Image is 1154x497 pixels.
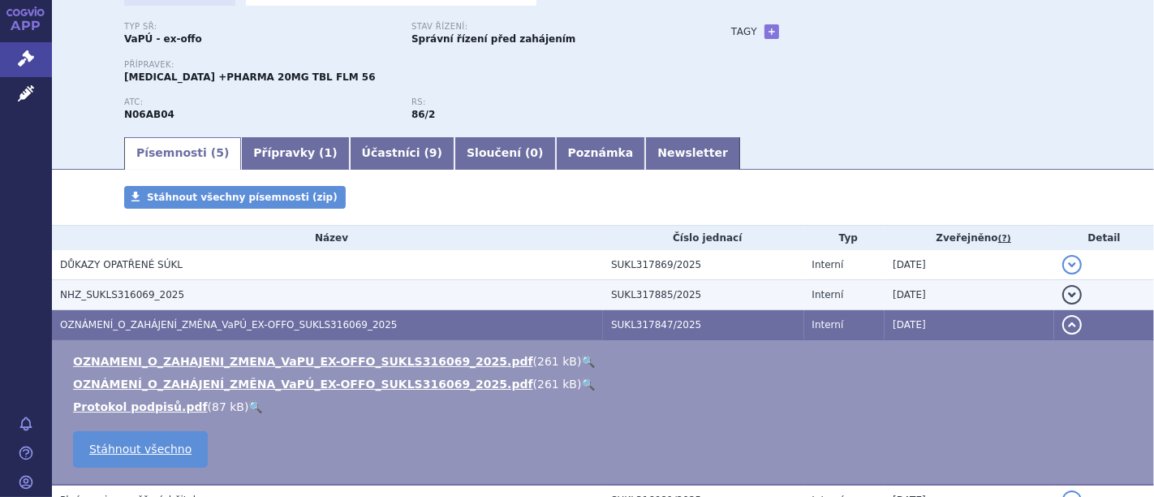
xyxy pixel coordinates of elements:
[537,355,577,368] span: 261 kB
[124,22,395,32] p: Typ SŘ:
[1062,315,1082,335] button: detail
[530,146,538,159] span: 0
[241,137,349,170] a: Přípravky (1)
[812,259,844,270] span: Interní
[581,378,595,391] a: 🔍
[147,192,338,203] span: Stáhnout všechny písemnosti (zip)
[216,146,224,159] span: 5
[411,97,682,107] p: RS:
[411,109,435,120] strong: antidepresiva, selektivní inhibitory reuptake monoaminů působící na jeden transmiterový systém (S...
[124,60,699,70] p: Přípravek:
[52,226,603,250] th: Název
[885,250,1054,280] td: [DATE]
[73,376,1138,392] li: ( )
[411,33,575,45] strong: Správní řízení před zahájením
[124,186,346,209] a: Stáhnout všechny písemnosti (zip)
[124,109,174,120] strong: CITALOPRAM
[429,146,437,159] span: 9
[350,137,454,170] a: Účastníci (9)
[325,146,333,159] span: 1
[124,71,376,83] span: [MEDICAL_DATA] +PHARMA 20MG TBL FLM 56
[603,226,804,250] th: Číslo jednací
[537,378,577,391] span: 261 kB
[804,226,885,250] th: Typ
[411,22,682,32] p: Stav řízení:
[556,137,646,170] a: Poznámka
[248,400,262,413] a: 🔍
[603,280,804,310] td: SUKL317885/2025
[73,353,1138,370] li: ( )
[603,310,804,340] td: SUKL317847/2025
[60,289,184,300] span: NHZ_SUKLS316069_2025
[764,24,779,39] a: +
[1062,285,1082,305] button: detail
[812,319,844,331] span: Interní
[73,431,208,468] a: Stáhnout všechno
[73,378,533,391] a: OZNÁMENÍ_O_ZAHÁJENÍ_ZMĚNA_VaPÚ_EX-OFFO_SUKLS316069_2025.pdf
[60,319,398,331] span: OZNÁMENÍ_O_ZAHÁJENÍ_ZMĚNA_VaPÚ_EX-OFFO_SUKLS316069_2025
[124,33,202,45] strong: VaPÚ - ex-offo
[731,22,757,41] h3: Tagy
[885,280,1054,310] td: [DATE]
[60,259,183,270] span: DŮKAZY OPATŘENÉ SÚKL
[212,400,244,413] span: 87 kB
[124,137,241,170] a: Písemnosti (5)
[454,137,555,170] a: Sloučení (0)
[1054,226,1154,250] th: Detail
[581,355,595,368] a: 🔍
[885,310,1054,340] td: [DATE]
[603,250,804,280] td: SUKL317869/2025
[645,137,740,170] a: Newsletter
[73,399,1138,415] li: ( )
[885,226,1054,250] th: Zveřejněno
[73,400,208,413] a: Protokol podpisů.pdf
[812,289,844,300] span: Interní
[998,233,1011,244] abbr: (?)
[1062,255,1082,274] button: detail
[124,97,395,107] p: ATC:
[73,355,533,368] a: OZNAMENI_O_ZAHAJENI_ZMENA_VaPU_EX-OFFO_SUKLS316069_2025.pdf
